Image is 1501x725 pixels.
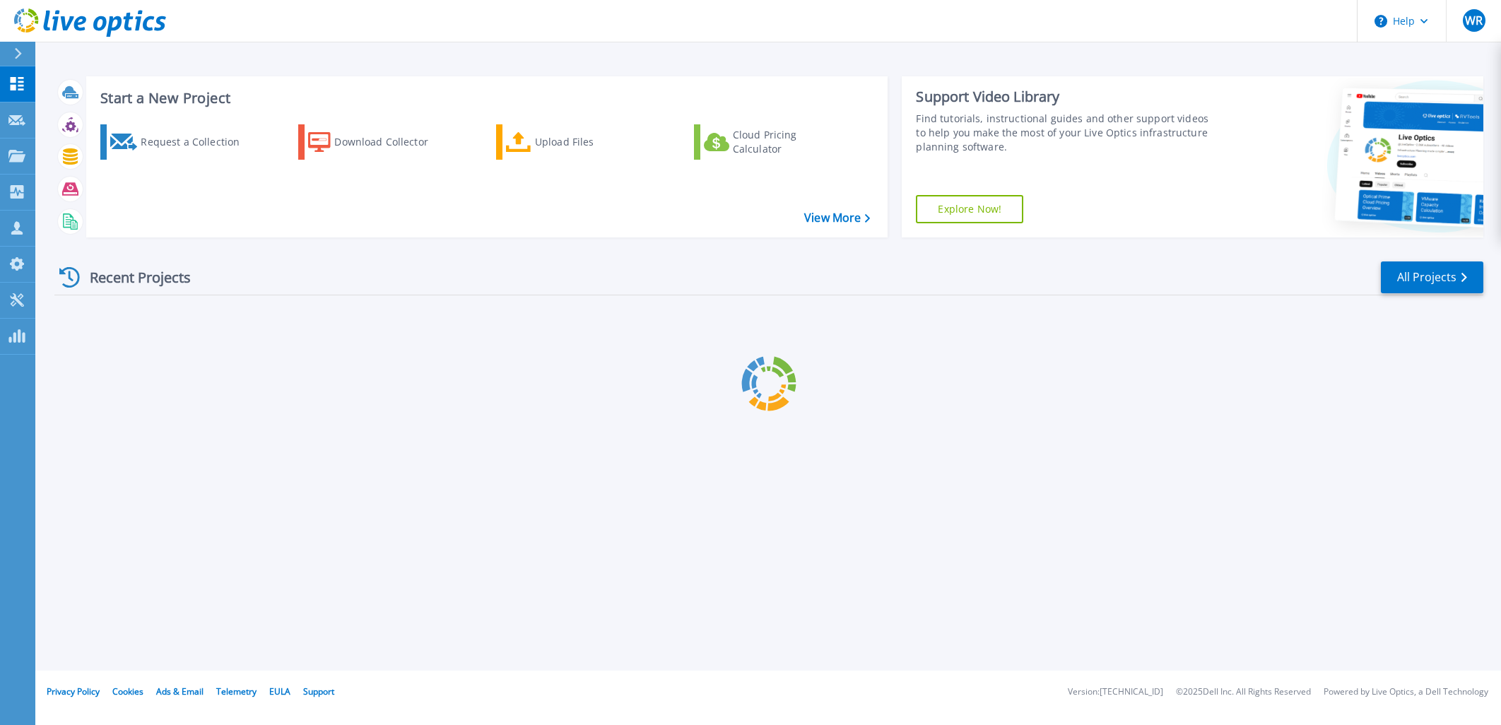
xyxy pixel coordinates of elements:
li: Version: [TECHNICAL_ID] [1068,688,1163,697]
div: Support Video Library [916,88,1214,106]
div: Download Collector [334,128,447,156]
li: Powered by Live Optics, a Dell Technology [1324,688,1488,697]
span: WR [1465,15,1483,26]
a: Download Collector [298,124,456,160]
a: Cookies [112,685,143,697]
a: Request a Collection [100,124,258,160]
div: Cloud Pricing Calculator [733,128,846,156]
a: All Projects [1381,261,1483,293]
a: Upload Files [496,124,654,160]
h3: Start a New Project [100,90,870,106]
a: Explore Now! [916,195,1023,223]
div: Find tutorials, instructional guides and other support videos to help you make the most of your L... [916,112,1214,154]
a: View More [804,211,870,225]
div: Recent Projects [54,260,210,295]
a: Ads & Email [156,685,204,697]
div: Request a Collection [141,128,254,156]
a: EULA [269,685,290,697]
a: Support [303,685,334,697]
a: Privacy Policy [47,685,100,697]
li: © 2025 Dell Inc. All Rights Reserved [1176,688,1311,697]
a: Cloud Pricing Calculator [694,124,852,160]
a: Telemetry [216,685,257,697]
div: Upload Files [535,128,648,156]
